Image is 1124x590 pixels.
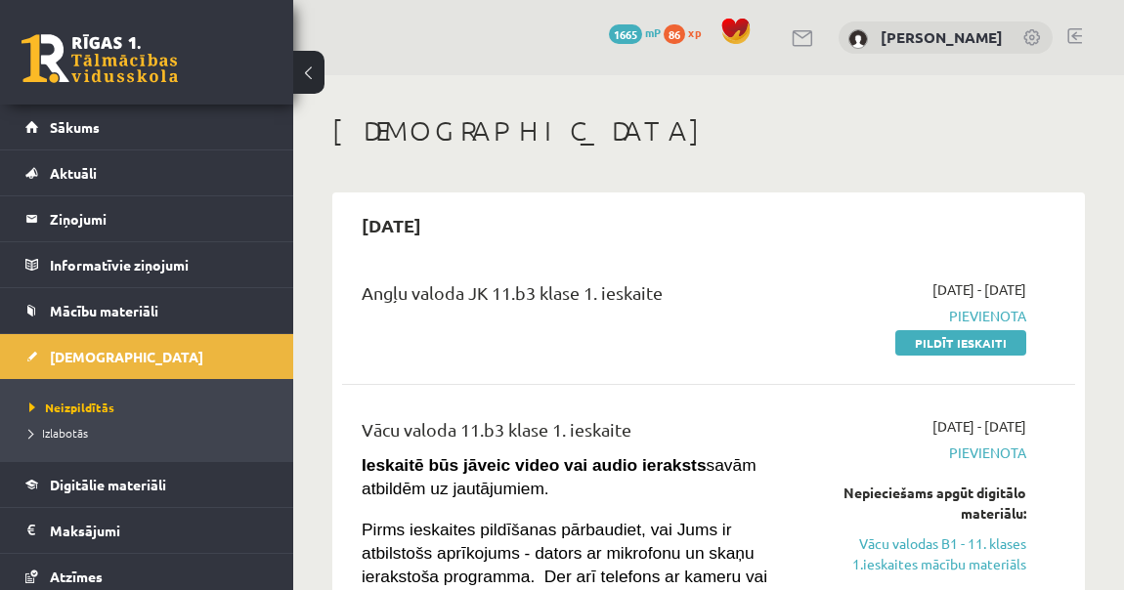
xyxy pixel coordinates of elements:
[895,330,1026,356] a: Pildīt ieskaiti
[824,442,1026,463] span: Pievienota
[50,508,269,553] legend: Maksājumi
[688,24,701,40] span: xp
[29,425,88,441] span: Izlabotās
[645,24,661,40] span: mP
[50,164,97,182] span: Aktuāli
[25,150,269,195] a: Aktuāli
[362,455,707,475] strong: Ieskaitē būs jāveic video vai audio ieraksts
[50,242,269,287] legend: Informatīvie ziņojumi
[25,288,269,333] a: Mācību materiāli
[664,24,711,40] a: 86 xp
[29,399,274,416] a: Neizpildītās
[25,462,269,507] a: Digitālie materiāli
[932,416,1026,437] span: [DATE] - [DATE]
[362,279,795,316] div: Angļu valoda JK 11.b3 klase 1. ieskaite
[824,533,1026,574] a: Vācu valodas B1 - 11. klases 1.ieskaites mācību materiāls
[25,334,269,379] a: [DEMOGRAPHIC_DATA]
[29,424,274,442] a: Izlabotās
[609,24,661,40] a: 1665 mP
[50,196,269,241] legend: Ziņojumi
[50,348,203,365] span: [DEMOGRAPHIC_DATA]
[881,27,1003,47] a: [PERSON_NAME]
[342,202,441,248] h2: [DATE]
[50,302,158,319] span: Mācību materiāli
[50,476,166,493] span: Digitālie materiāli
[50,568,103,585] span: Atzīmes
[29,400,114,415] span: Neizpildītās
[332,114,1085,147] h1: [DEMOGRAPHIC_DATA]
[362,416,795,452] div: Vācu valoda 11.b3 klase 1. ieskaite
[824,483,1026,524] div: Nepieciešams apgūt digitālo materiālu:
[50,118,100,136] span: Sākums
[609,24,642,44] span: 1665
[25,196,269,241] a: Ziņojumi
[25,105,269,149] a: Sākums
[824,306,1026,326] span: Pievienota
[664,24,685,44] span: 86
[22,34,178,83] a: Rīgas 1. Tālmācības vidusskola
[25,508,269,553] a: Maksājumi
[848,29,868,49] img: Zane Sukse
[25,242,269,287] a: Informatīvie ziņojumi
[362,455,757,498] span: savām atbildēm uz jautājumiem.
[932,279,1026,300] span: [DATE] - [DATE]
